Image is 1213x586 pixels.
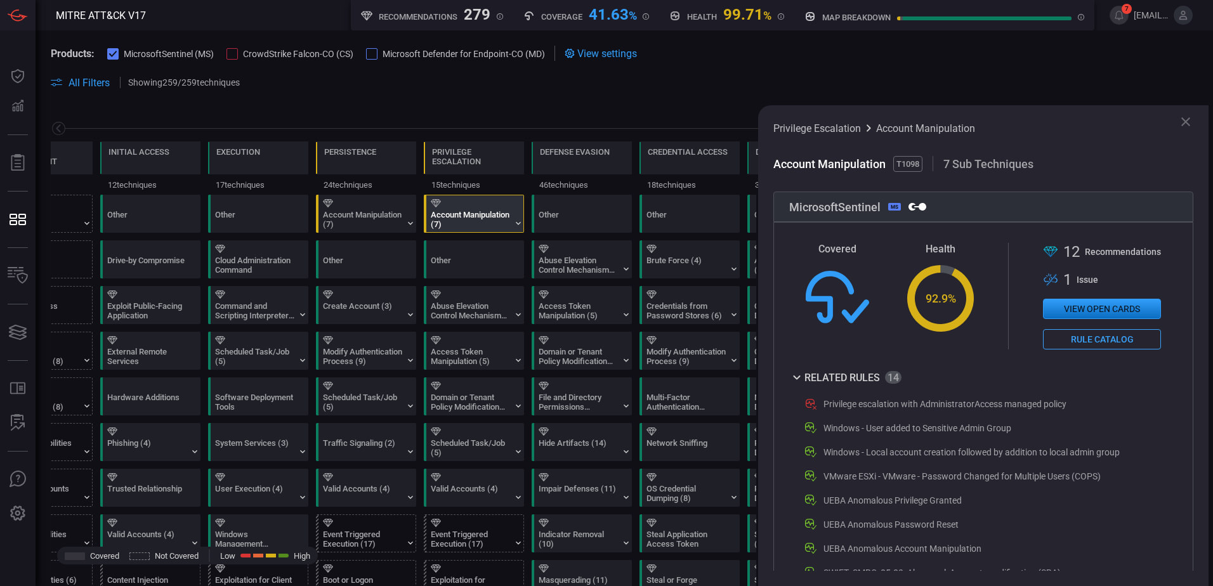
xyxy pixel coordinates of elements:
h5: map breakdown [822,13,891,22]
div: Other [532,195,632,233]
div: T1078: Valid Accounts [100,514,200,552]
div: External Remote Services [107,347,187,366]
div: T1556: Modify Authentication Process [316,332,416,370]
div: T1528: Steal Application Access Token [639,514,740,552]
div: User Execution (4) [215,484,294,503]
div: Other [754,210,834,229]
div: Other [539,210,618,229]
div: Software Deployment Tools [215,393,294,412]
div: T1564: Hide Artifacts [532,423,632,461]
div: Discovery [756,147,799,157]
div: Windows Management Instrumentation [215,530,294,549]
div: UEBA Anomalous Account Manipulation [823,544,981,554]
div: T1205: Traffic Signaling [316,423,416,461]
div: Other [424,240,524,278]
div: T1199: Trusted Relationship [100,469,200,507]
div: TA0004: Privilege Escalation [424,141,524,195]
span: % [629,9,637,22]
button: Microsoft Defender for Endpoint-CO (MD) [366,47,545,60]
div: T1546: Event Triggered Execution [424,514,524,552]
div: T1018: Remote System Discovery [747,469,848,507]
div: T1087: Account Discovery [747,240,848,278]
div: 12 techniques [100,174,200,195]
button: Related Rules [789,370,902,385]
div: Permission Groups Discovery (3) [754,438,834,457]
div: Privilege Escalation [432,147,516,166]
div: T1556: Modify Authentication Process [639,332,740,370]
div: T1040: Network Sniffing [639,423,740,461]
button: Rule Catalog [3,374,33,404]
div: Other [107,210,187,229]
span: CrowdStrike Falcon-CO (CS) [243,49,353,59]
div: Other [639,195,740,233]
p: Showing 259 / 259 techniques [128,77,240,88]
span: Account Manipulation [876,122,975,134]
div: MS [888,203,901,211]
div: T1200: Hardware Additions [100,377,200,415]
div: T1136: Create Account [316,286,416,324]
div: Valid Accounts (4) [431,484,510,503]
span: Issue [1077,275,1098,285]
span: % [763,9,771,22]
button: Inventory [3,261,33,291]
div: Create Account (3) [323,301,402,320]
div: UEBA Anomalous Password Reset [823,519,959,530]
div: T1070: Indicator Removal [532,514,632,552]
div: TA0005: Defense Evasion [532,141,632,195]
div: Traffic Signaling (2) [323,438,402,457]
div: Command and Scripting Interpreter (12) [215,301,294,320]
div: 18 techniques [639,174,740,195]
div: T1621: Multi-Factor Authentication Request Generation [639,377,740,415]
span: 7 Sub Techniques [943,157,1033,171]
div: T1651: Cloud Administration Command [208,240,308,278]
div: T1053: Scheduled Task/Job [316,377,416,415]
div: Privilege escalation with AdministratorAccess managed policy [823,399,1066,409]
div: T1484: Domain or Tenant Policy Modification [532,332,632,370]
span: 7 [1122,4,1132,14]
div: Network Sniffing [646,438,726,457]
div: Multi-Factor Authentication Request Generation [646,393,726,412]
div: Other [100,195,200,233]
div: Steal Application Access Token [646,530,726,549]
div: Account Discovery (4) [754,256,834,275]
div: 41.63 [589,6,637,21]
div: T1134: Access Token Manipulation [532,286,632,324]
div: Other [646,210,726,229]
div: Indicator Removal (10) [539,530,618,549]
button: View open cards [1043,299,1161,319]
div: T1555: Credentials from Password Stores [639,286,740,324]
div: Other [215,210,294,229]
h5: Health [687,12,717,22]
div: Execution [216,147,260,157]
div: 24 techniques [316,174,416,195]
div: T1110: Brute Force [639,240,740,278]
div: UEBA Anomalous Privilege Granted [823,495,962,505]
div: Drive-by Compromise [107,256,187,275]
div: T1134: Access Token Manipulation [424,332,524,370]
span: [EMAIL_ADDRESS][DOMAIN_NAME] [1134,10,1169,20]
button: ALERT ANALYSIS [3,408,33,438]
div: Windows - User added to Sensitive Admin Group [823,423,1011,433]
div: Domain or Tenant Policy Modification (2) [539,347,618,366]
div: Other [431,256,510,275]
div: Cloud Service Dashboard [754,301,834,320]
div: Modify Authentication Process (9) [646,347,726,366]
div: T1078: Valid Accounts [424,469,524,507]
span: Covered [818,243,856,255]
div: T1484: Domain or Tenant Policy Modification [424,377,524,415]
button: Rule Catalog [1043,329,1161,349]
button: Cards [3,317,33,348]
div: T1538: Cloud Service Dashboard [747,286,848,324]
div: Hide Artifacts (14) [539,438,618,457]
button: Detections [3,91,33,122]
div: MicrosoftSentinel [773,192,1193,222]
span: Low [220,551,235,561]
span: View settings [577,48,637,60]
div: Initial Access [108,147,169,157]
div: 92.9 % [907,265,974,332]
button: 7 [1110,6,1129,25]
div: System Services (3) [215,438,294,457]
span: MITRE ATT&CK V17 [56,10,146,22]
div: Scheduled Task/Job (5) [431,438,510,457]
